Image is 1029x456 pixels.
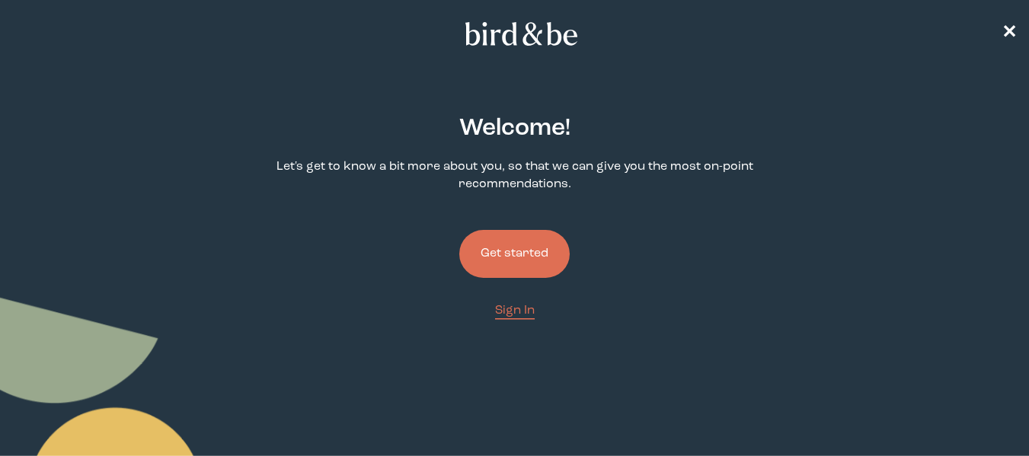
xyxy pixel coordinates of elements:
[270,158,760,193] p: Let's get to know a bit more about you, so that we can give you the most on-point recommendations.
[1002,21,1017,47] a: ✕
[495,305,535,317] span: Sign In
[953,384,1014,441] iframe: Gorgias live chat messenger
[495,302,535,320] a: Sign In
[459,111,570,146] h2: Welcome !
[459,206,570,302] a: Get started
[1002,24,1017,43] span: ✕
[459,230,570,278] button: Get started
